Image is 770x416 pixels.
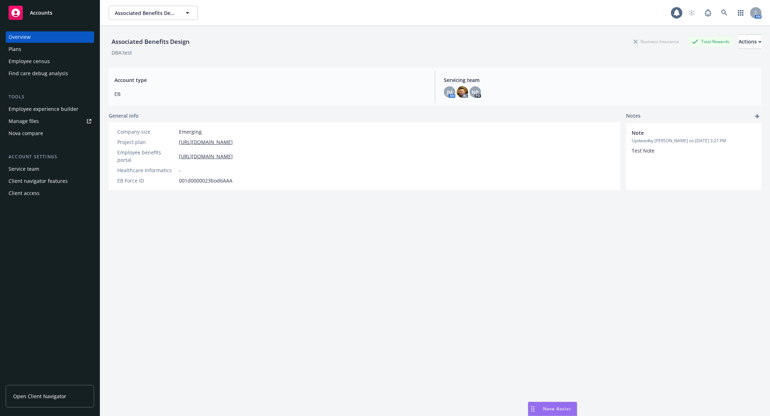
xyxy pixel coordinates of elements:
[117,149,176,164] div: Employee benefits portal
[117,138,176,146] div: Project plan
[9,56,50,67] div: Employee census
[109,6,198,20] button: Associated Benefits Design
[528,402,577,416] button: Nova Assist
[115,9,176,17] span: Associated Benefits Design
[632,138,756,144] span: Updated by [PERSON_NAME] on [DATE] 3:27 PM
[457,86,468,98] img: photo
[6,68,94,79] a: Find care debug analysis
[30,10,52,16] span: Accounts
[6,163,94,175] a: Service team
[6,128,94,139] a: Nova compare
[9,68,68,79] div: Find care debug analysis
[684,6,699,20] a: Start snowing
[632,147,654,154] span: Test Note
[6,103,94,115] a: Employee experience builder
[701,6,715,20] a: Report a Bug
[6,175,94,187] a: Client navigator features
[9,128,43,139] div: Nova compare
[179,153,233,160] a: [URL][DOMAIN_NAME]
[114,90,426,98] span: EB
[117,128,176,135] div: Company size
[6,153,94,160] div: Account settings
[6,3,94,23] a: Accounts
[630,37,683,46] div: Business Insurance
[109,37,192,46] div: Associated Benefits Design
[179,138,233,146] a: [URL][DOMAIN_NAME]
[632,129,737,137] span: Note
[626,112,641,120] span: Notes
[117,177,176,184] div: EB Force ID
[114,76,426,84] span: Account type
[109,112,139,119] span: General info
[9,188,40,199] div: Client access
[739,35,761,49] button: Actions
[9,163,39,175] div: Service team
[626,123,761,160] div: NoteUpdatedby [PERSON_NAME] on [DATE] 3:27 PMTest Note
[472,88,479,96] span: NP
[179,177,232,184] span: 001d0000023bod6AAA
[9,115,39,127] div: Manage files
[179,128,202,135] span: Emerging
[112,49,132,56] div: DBA: test
[117,166,176,174] div: Healthcare Informatics
[688,37,733,46] div: Total Rewards
[444,76,756,84] span: Servicing team
[6,188,94,199] a: Client access
[734,6,748,20] a: Switch app
[9,103,78,115] div: Employee experience builder
[528,402,537,416] div: Drag to move
[6,31,94,43] a: Overview
[9,43,21,55] div: Plans
[717,6,731,20] a: Search
[9,31,31,43] div: Overview
[6,56,94,67] a: Employee census
[9,175,68,187] div: Client navigator features
[6,43,94,55] a: Plans
[13,392,66,400] span: Open Client Navigator
[447,88,453,96] span: JM
[543,406,571,412] span: Nova Assist
[753,112,761,120] a: add
[6,93,94,101] div: Tools
[6,115,94,127] a: Manage files
[179,166,181,174] span: -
